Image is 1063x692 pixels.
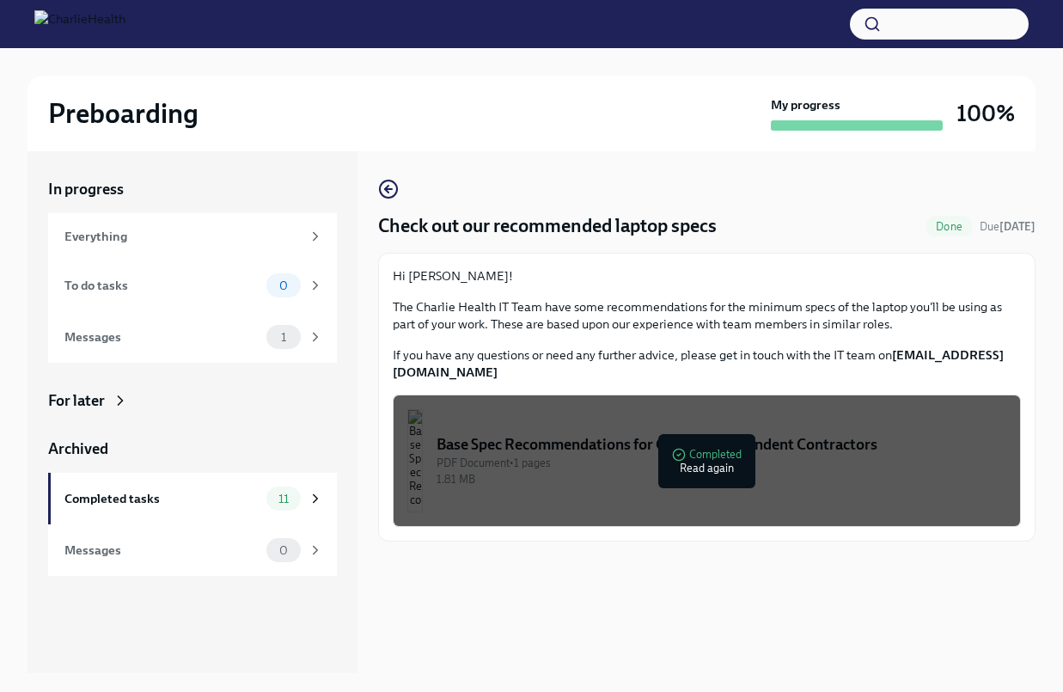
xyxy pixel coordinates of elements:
span: 1 [271,331,296,344]
p: If you have any questions or need any further advice, please get in touch with the IT team on [393,346,1021,381]
a: In progress [48,179,337,199]
div: To do tasks [64,276,260,295]
a: Messages0 [48,524,337,576]
a: Archived [48,438,337,459]
a: Everything [48,213,337,260]
div: Messages [64,328,260,346]
div: For later [48,390,105,411]
h2: Preboarding [48,96,199,131]
span: August 7th, 2025 08:00 [980,218,1036,235]
a: Completed tasks11 [48,473,337,524]
button: Base Spec Recommendations for Clinical Independent ContractorsPDF Document•1 pages1.81 MBComplete... [393,395,1021,527]
div: PDF Document • 1 pages [437,455,1006,471]
span: 11 [268,493,299,505]
strong: My progress [771,96,840,113]
img: Base Spec Recommendations for Clinical Independent Contractors [407,409,423,512]
a: To do tasks0 [48,260,337,311]
div: Everything [64,227,301,246]
strong: [DATE] [999,220,1036,233]
span: 0 [269,279,298,292]
img: CharlieHealth [34,10,125,38]
div: 1.81 MB [437,471,1006,487]
a: For later [48,390,337,411]
span: Due [980,220,1036,233]
div: Completed tasks [64,489,260,508]
p: The Charlie Health IT Team have some recommendations for the minimum specs of the laptop you'll b... [393,298,1021,333]
span: 0 [269,544,298,557]
h4: Check out our recommended laptop specs [378,213,717,239]
h3: 100% [956,98,1015,129]
p: Hi [PERSON_NAME]! [393,267,1021,285]
span: Done [926,220,973,233]
div: Messages [64,541,260,560]
div: Base Spec Recommendations for Clinical Independent Contractors [437,434,1006,455]
a: Messages1 [48,311,337,363]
